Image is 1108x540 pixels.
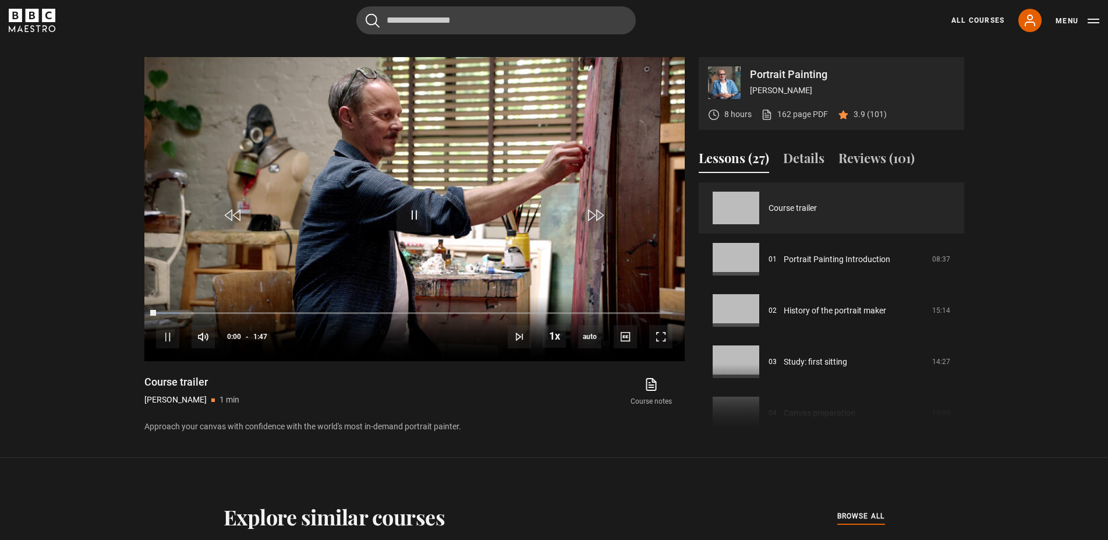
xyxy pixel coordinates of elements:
[144,394,207,406] p: [PERSON_NAME]
[699,149,769,173] button: Lessons (27)
[144,421,685,433] p: Approach your canvas with confidence with the world's most in-demand portrait painter.
[837,510,885,523] a: browse all
[224,504,445,529] h2: Explore similar courses
[854,108,887,121] p: 3.9 (101)
[253,326,267,347] span: 1:47
[837,510,885,522] span: browse all
[724,108,752,121] p: 8 hours
[156,325,179,348] button: Pause
[618,375,684,409] a: Course notes
[192,325,215,348] button: Mute
[750,69,955,80] p: Portrait Painting
[156,312,672,315] div: Progress Bar
[356,6,636,34] input: Search
[784,253,890,266] a: Portrait Painting Introduction
[784,305,886,317] a: History of the portrait maker
[227,326,241,347] span: 0:00
[366,13,380,28] button: Submit the search query
[144,57,685,361] video-js: Video Player
[508,325,531,348] button: Next Lesson
[784,356,847,368] a: Study: first sitting
[543,324,566,348] button: Playback Rate
[246,333,249,341] span: -
[144,375,239,389] h1: Course trailer
[951,15,1004,26] a: All Courses
[783,149,824,173] button: Details
[750,84,955,97] p: [PERSON_NAME]
[9,9,55,32] svg: BBC Maestro
[649,325,672,348] button: Fullscreen
[761,108,828,121] a: 162 page PDF
[578,325,601,348] div: Current quality: 720p
[614,325,637,348] button: Captions
[769,202,817,214] a: Course trailer
[838,149,915,173] button: Reviews (101)
[220,394,239,406] p: 1 min
[1056,15,1099,27] button: Toggle navigation
[578,325,601,348] span: auto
